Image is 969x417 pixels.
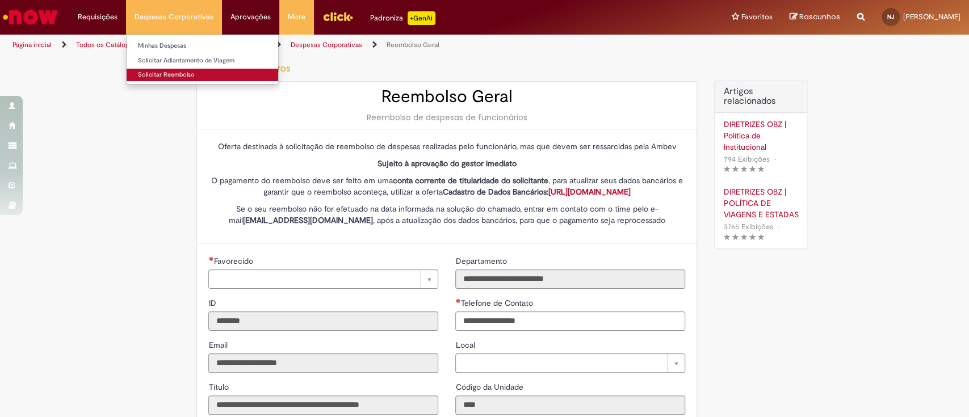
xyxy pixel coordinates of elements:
[455,395,685,415] input: Código da Unidade
[723,119,799,153] a: DIRETRIZES OBZ | Política de Institucional
[230,11,271,23] span: Aprovações
[387,40,439,49] a: Reembolso Geral
[76,40,136,49] a: Todos os Catálogos
[408,11,435,25] p: +GenAi
[548,187,631,197] a: [URL][DOMAIN_NAME]
[208,256,213,261] span: Necessários
[208,311,438,331] input: ID
[460,298,535,308] span: Telefone de Contato
[1,6,60,28] img: ServiceNow
[208,298,218,308] span: Somente leitura - ID
[723,222,773,231] span: 3765 Exibições
[208,381,230,393] label: Somente leitura - Título
[291,40,362,49] a: Despesas Corporativas
[455,255,509,267] label: Somente leitura - Departamento
[771,151,778,167] span: •
[455,298,460,303] span: Obrigatório Preenchido
[127,40,278,52] a: Minhas Despesas
[723,154,769,164] span: 794 Exibições
[78,11,118,23] span: Requisições
[208,339,229,351] label: Somente leitura - Email
[322,8,353,25] img: click_logo_yellow_360x200.png
[208,203,685,226] p: Se o seu reembolso não for efetuado na data informada na solução do chamado, entrar em contato co...
[9,35,637,56] ul: Trilhas de página
[443,187,631,197] strong: Cadastro de Dados Bancários:
[126,34,279,85] ul: Despesas Corporativas
[208,382,230,392] span: Somente leitura - Título
[12,40,52,49] a: Página inicial
[208,353,438,373] input: Email
[127,69,278,81] a: Solicitar Reembolso
[903,12,960,22] span: [PERSON_NAME]
[723,186,799,220] a: DIRETRIZES OBZ | POLÍTICA DE VIAGENS E ESTADAS
[135,11,213,23] span: Despesas Corporativas
[455,269,685,289] input: Departamento
[208,269,438,289] a: Limpar campo Favorecido
[370,11,435,25] div: Padroniza
[455,353,685,373] a: Limpar campo Local
[243,215,373,225] strong: [EMAIL_ADDRESS][DOMAIN_NAME]
[377,158,517,169] strong: Sujeito à aprovação do gestor imediato
[288,11,305,23] span: More
[208,87,685,106] h2: Reembolso Geral
[455,256,509,266] span: Somente leitura - Departamento
[208,175,685,197] p: O pagamento do reembolso deve ser feito em uma , para atualizar seus dados bancários e garantir q...
[208,340,229,350] span: Somente leitura - Email
[790,12,840,23] a: Rascunhos
[455,311,685,331] input: Telefone de Contato
[393,175,548,186] strong: conta corrente de titularidade do solicitante
[455,381,525,393] label: Somente leitura - Código da Unidade
[741,11,773,23] span: Favoritos
[213,256,255,266] span: Necessários - Favorecido
[208,395,438,415] input: Título
[455,340,477,350] span: Local
[208,112,685,123] div: Reembolso de despesas de funcionários
[799,11,840,22] span: Rascunhos
[208,297,218,309] label: Somente leitura - ID
[775,219,782,234] span: •
[887,13,894,20] span: NJ
[127,54,278,67] a: Solicitar Adiantamento de Viagem
[208,141,685,152] p: Oferta destinada à solicitação de reembolso de despesas realizadas pelo funcionário, mas que deve...
[455,382,525,392] span: Somente leitura - Código da Unidade
[723,87,799,107] h3: Artigos relacionados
